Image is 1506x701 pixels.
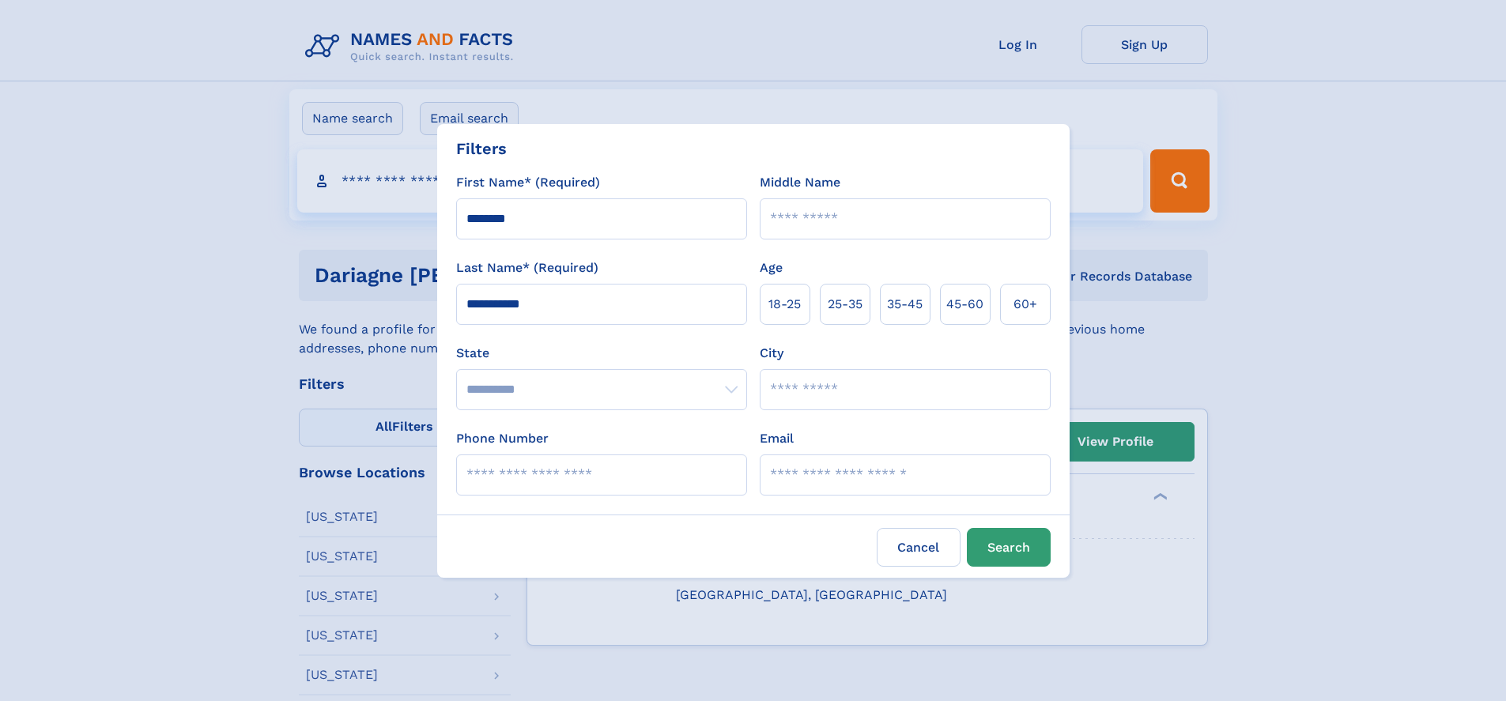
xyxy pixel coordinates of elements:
[877,528,961,567] label: Cancel
[760,344,783,363] label: City
[456,173,600,192] label: First Name* (Required)
[760,173,840,192] label: Middle Name
[768,295,801,314] span: 18‑25
[456,137,507,160] div: Filters
[828,295,862,314] span: 25‑35
[967,528,1051,567] button: Search
[946,295,983,314] span: 45‑60
[456,429,549,448] label: Phone Number
[456,258,598,277] label: Last Name* (Required)
[760,258,783,277] label: Age
[456,344,747,363] label: State
[1013,295,1037,314] span: 60+
[887,295,923,314] span: 35‑45
[760,429,794,448] label: Email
